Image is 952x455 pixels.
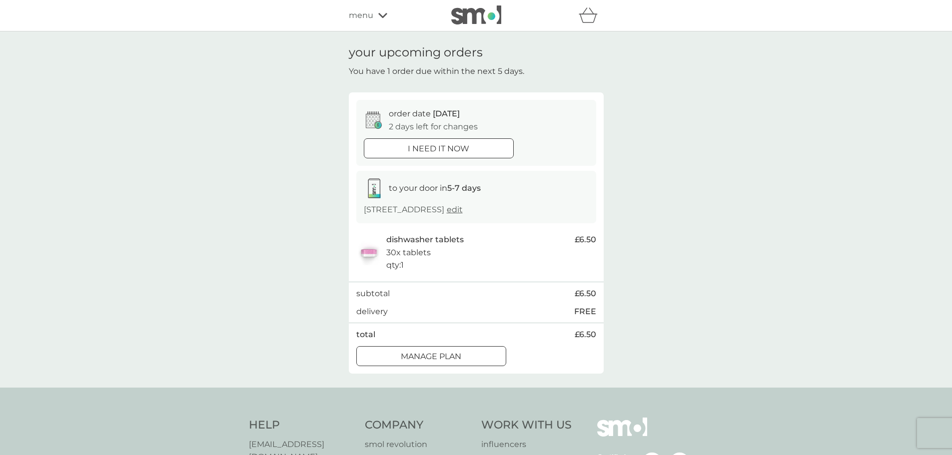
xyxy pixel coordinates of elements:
p: FREE [574,305,596,318]
p: total [356,328,375,341]
p: dishwasher tablets [386,233,464,246]
a: edit [447,205,463,214]
a: influencers [481,438,572,451]
p: You have 1 order due within the next 5 days. [349,65,524,78]
span: to your door in [389,183,481,193]
span: [DATE] [433,109,460,118]
p: 30x tablets [386,246,431,259]
span: £6.50 [575,328,596,341]
p: delivery [356,305,388,318]
span: £6.50 [575,287,596,300]
h4: Company [365,418,471,433]
p: Manage plan [401,350,461,363]
div: basket [579,5,604,25]
p: 2 days left for changes [389,120,478,133]
img: smol [451,5,501,24]
h1: your upcoming orders [349,45,483,60]
img: smol [597,418,647,452]
strong: 5-7 days [447,183,481,193]
h4: Help [249,418,355,433]
p: subtotal [356,287,390,300]
h4: Work With Us [481,418,572,433]
a: smol revolution [365,438,471,451]
button: i need it now [364,138,514,158]
p: i need it now [408,142,469,155]
span: £6.50 [575,233,596,246]
button: Manage plan [356,346,506,366]
p: order date [389,107,460,120]
p: [STREET_ADDRESS] [364,203,463,216]
span: menu [349,9,373,22]
p: qty : 1 [386,259,404,272]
